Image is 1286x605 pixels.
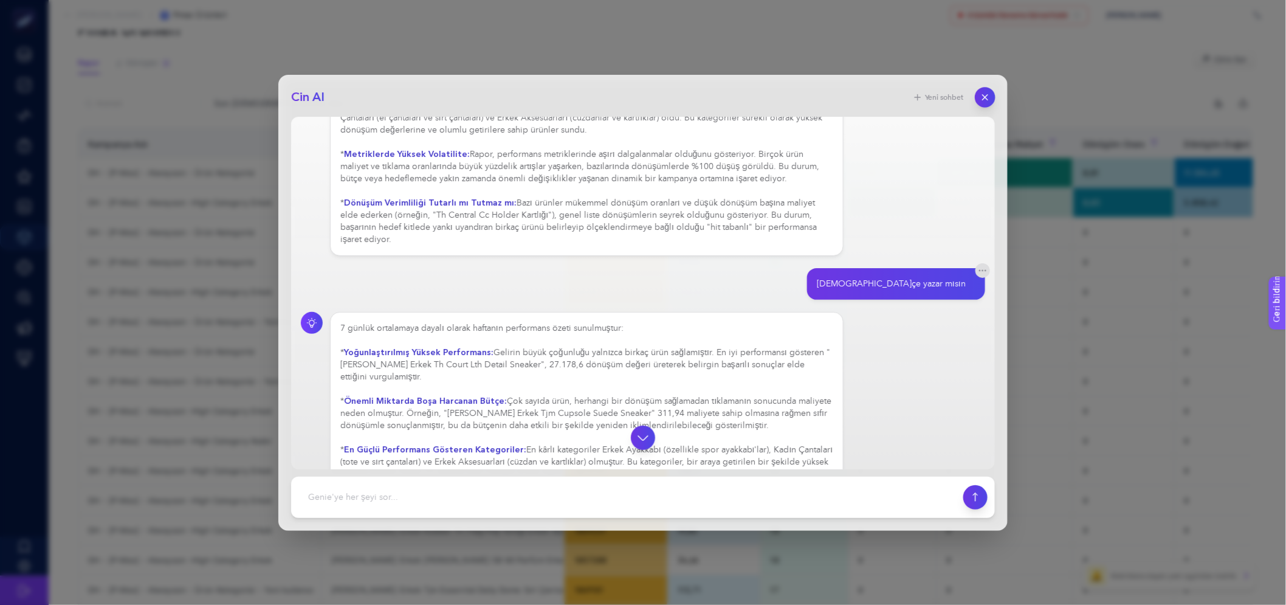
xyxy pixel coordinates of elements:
font: En Güçlü Performans Gösteren Kategoriler: [344,444,526,455]
font: Önemli Miktarda Boşa Harcanan Bütçe: [344,395,507,407]
font: En kârlı kategoriler Erkek Ayakkabı (özellikle spor ayakkabı'lar), Kadın Çantaları (tote ve sırt ... [340,446,833,479]
font: Metriklerde Yüksek Volatilite: [344,148,470,160]
font: Gelirin büyük çoğunluğu yalnızca birkaç ürün sağlamıştır. En iyi performansı gösteren "[PERSON_NA... [340,348,830,381]
font: Yeni sohbet [925,93,963,102]
font: Bazı ürünler mükemmel dönüşüm oranları ve düşük dönüşüm başına maliyet elde ederken (örneğin, "Th... [340,199,817,244]
font: Yoğunlaştırılmış Yüksek Performans: [344,347,493,358]
font: [DEMOGRAPHIC_DATA]çe yazar mısın [817,280,966,288]
font: Cin AI [291,89,325,105]
font: Rapor, performans metriklerinde aşırı dalgalanmalar olduğunu gösteriyor. Birçok ürün maliyet ve t... [340,150,819,183]
font: Geri bildirim [7,3,56,13]
font: 7 günlük ortalamaya dayalı olarak haftanın performans özeti sunulmuştur: [340,324,624,333]
font: En kârlı kategoriler Erkek Ayakkabıları (özellikle spor ayakkabılar), Kadın Çantaları (el çantala... [340,102,822,134]
font: Dönüşüm Verimliliği Tutarlı mı Tutmaz mı: [344,197,517,209]
font: Çok sayıda ürün, herhangi bir dönüşüm sağlamadan tıklamanın sonucunda maliyete neden olmuştur. Ör... [340,397,831,430]
button: Yeni sohbet [906,89,971,106]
